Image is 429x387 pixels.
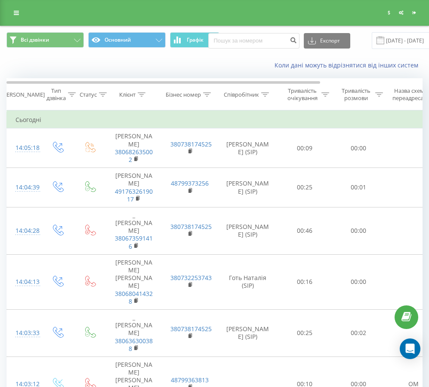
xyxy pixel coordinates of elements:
[278,254,332,309] td: 00:16
[106,128,162,168] td: [PERSON_NAME]
[115,234,153,250] a: 380673591416
[115,289,153,305] a: 380680414328
[21,37,49,43] span: Всі дзвінки
[171,179,209,187] a: 48799373256
[218,254,278,309] td: Готь Наталія (SIP)
[332,168,386,207] td: 00:01
[332,254,386,309] td: 00:00
[171,376,209,384] a: 48799363813
[332,128,386,168] td: 00:00
[6,32,84,48] button: Всі дзвінки
[115,337,153,353] a: 380636300388
[278,128,332,168] td: 00:09
[88,32,166,48] button: Основний
[304,33,350,49] button: Експорт
[332,207,386,254] td: 00:00
[400,338,420,359] div: Open Intercom Messenger
[218,128,278,168] td: [PERSON_NAME] (SIP)
[332,309,386,357] td: 00:02
[15,179,33,196] div: 14:04:39
[1,91,45,98] div: [PERSON_NAME]
[166,91,201,98] div: Бізнес номер
[15,274,33,290] div: 14:04:13
[339,87,373,102] div: Тривалість розмови
[106,254,162,309] td: [PERSON_NAME] [PERSON_NAME]
[46,87,66,102] div: Тип дзвінка
[106,309,162,357] td: _ [PERSON_NAME]
[80,91,97,98] div: Статус
[15,325,33,341] div: 14:03:33
[218,168,278,207] td: [PERSON_NAME] (SIP)
[119,91,136,98] div: Клієнт
[187,37,204,43] span: Графік
[170,325,212,333] a: 380738174525
[224,91,259,98] div: Співробітник
[278,309,332,357] td: 00:25
[275,61,423,69] a: Коли дані можуть відрізнятися вiд інших систем
[208,33,299,49] input: Пошук за номером
[170,274,212,282] a: 380732253743
[15,222,33,239] div: 14:04:28
[170,222,212,231] a: 380738174525
[15,140,33,156] div: 14:05:18
[218,207,278,254] td: [PERSON_NAME] (SIP)
[218,309,278,357] td: [PERSON_NAME] (SIP)
[106,168,162,207] td: [PERSON_NAME]
[115,148,153,164] a: 380682635002
[106,207,162,254] td: _ [PERSON_NAME]
[170,32,219,48] button: Графік
[285,87,319,102] div: Тривалість очікування
[278,207,332,254] td: 00:46
[115,187,153,203] a: 4917632619017
[278,168,332,207] td: 00:25
[170,140,212,148] a: 380738174525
